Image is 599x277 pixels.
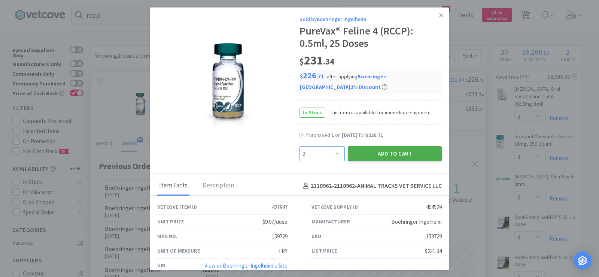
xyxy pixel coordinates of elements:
span: In Stock [300,108,325,117]
div: 404529 [426,203,442,212]
div: $231.34 [425,247,442,256]
div: TRY [278,247,288,256]
span: [DATE] [342,132,358,138]
div: $9.07/dose [262,217,288,226]
div: URL [157,261,167,270]
span: . 71 [316,73,324,80]
span: This item is available for immediate shipment [325,108,431,117]
h4: 2118962-2118962 - ANIMAL TRACKS VET SERVICE LLC [300,181,442,191]
div: 159729 [426,232,442,241]
span: 1 [331,132,334,138]
div: Vetcove Item ID [157,203,197,211]
div: Unit Price [157,217,184,226]
div: Open Intercom Messenger [574,252,592,270]
div: Item Facts [157,177,189,195]
span: 226 [300,70,324,81]
img: 6e1f5dd5fdf349738ff07dc0987b409c_404529.png [172,43,285,133]
div: Purchased on for [306,132,442,139]
div: Manufacturer [311,217,350,226]
div: Unit of Measure [157,247,200,255]
span: $226.71 [365,132,383,138]
div: List Price [311,247,337,255]
div: Vetcove Supply ID [311,203,358,211]
span: $ [299,56,304,67]
span: 231 [299,53,334,68]
button: Add to Cart [348,146,442,161]
div: Description [201,177,236,195]
div: 427947 [272,203,288,212]
div: Boehringer Ingelheim [391,217,442,226]
div: Sold by Boehringer Ingelheim [299,15,442,23]
span: . 34 [323,56,334,67]
span: after applying [300,73,387,91]
div: PureVax® Feline 4 (RCCP): 0.5ml, 25 Doses [299,25,442,50]
i: Boehringer-[GEOGRAPHIC_DATA] 2 % Discount [300,73,387,91]
a: View onBoehringer Ingelheim's Site [204,262,288,269]
div: 159729 [272,232,288,241]
span: $ [300,73,303,80]
div: Man No. [157,232,177,240]
div: SKU [311,232,321,240]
